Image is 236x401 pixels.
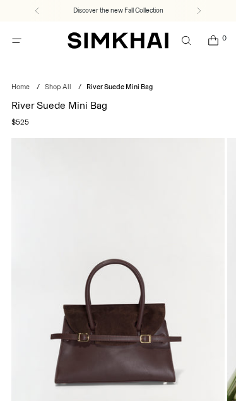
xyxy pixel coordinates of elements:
a: Open cart modal [200,28,226,54]
div: / [37,82,40,93]
div: / [78,82,81,93]
a: Home [11,83,30,91]
button: Open menu modal [4,28,30,54]
h1: River Suede Mini Bag [11,101,225,111]
a: Discover the new Fall Collection [73,6,163,16]
a: SIMKHAI [68,32,168,50]
a: Shop All [45,83,71,91]
span: $525 [11,116,29,128]
a: Open search modal [173,28,199,54]
span: 0 [220,34,228,42]
span: River Suede Mini Bag [86,83,153,91]
nav: breadcrumbs [11,82,225,93]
